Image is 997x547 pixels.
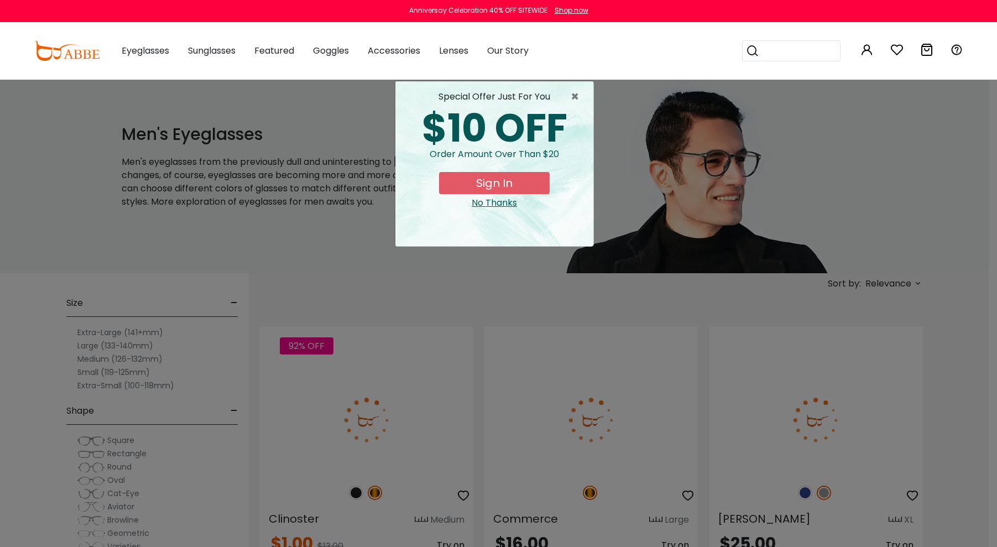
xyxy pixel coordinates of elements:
[571,90,584,103] span: ×
[404,148,584,172] div: Order amount over than $20
[549,6,588,15] a: Shop now
[409,6,547,15] div: Anniversay Celebration 40% OFF SITEWIDE
[487,44,529,57] span: Our Story
[439,44,468,57] span: Lenses
[439,172,550,194] button: Sign In
[313,44,349,57] span: Goggles
[34,41,100,61] img: abbeglasses.com
[188,44,236,57] span: Sunglasses
[368,44,420,57] span: Accessories
[122,44,169,57] span: Eyeglasses
[254,44,294,57] span: Featured
[404,90,584,103] div: special offer just for you
[555,6,588,15] div: Shop now
[571,90,584,103] button: Close
[404,109,584,148] div: $10 OFF
[404,196,584,210] div: Close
